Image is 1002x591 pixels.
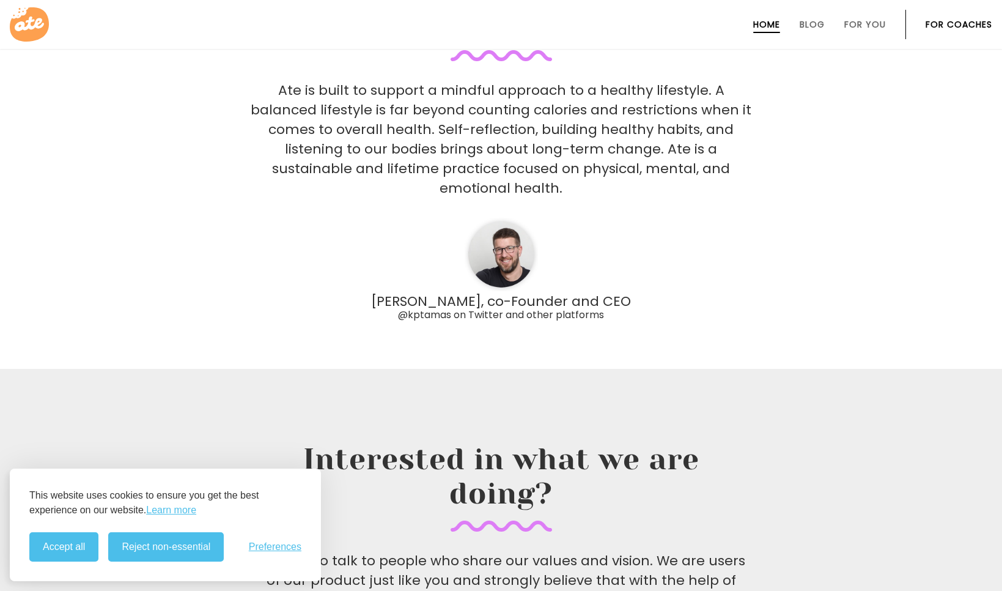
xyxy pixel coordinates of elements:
[753,20,780,29] a: Home
[844,20,886,29] a: For You
[146,503,196,518] a: Learn more
[251,81,752,198] p: Ate is built to support a mindful approach to a healthy lifestyle. A balanced lifestyle is far be...
[465,218,538,291] img: team photo
[29,488,301,518] p: This website uses cookies to ensure you get the best experience on our website.
[249,541,301,552] span: Preferences
[251,295,752,320] p: [PERSON_NAME], co-Founder and CEO
[249,541,301,552] button: Toggle preferences
[398,308,604,322] span: @kptamas on Twitter and other platforms
[257,442,746,532] h2: Interested in what we are doing?
[800,20,825,29] a: Blog
[926,20,992,29] a: For Coaches
[29,532,98,562] button: Accept all cookies
[108,532,224,562] button: Reject non-essential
